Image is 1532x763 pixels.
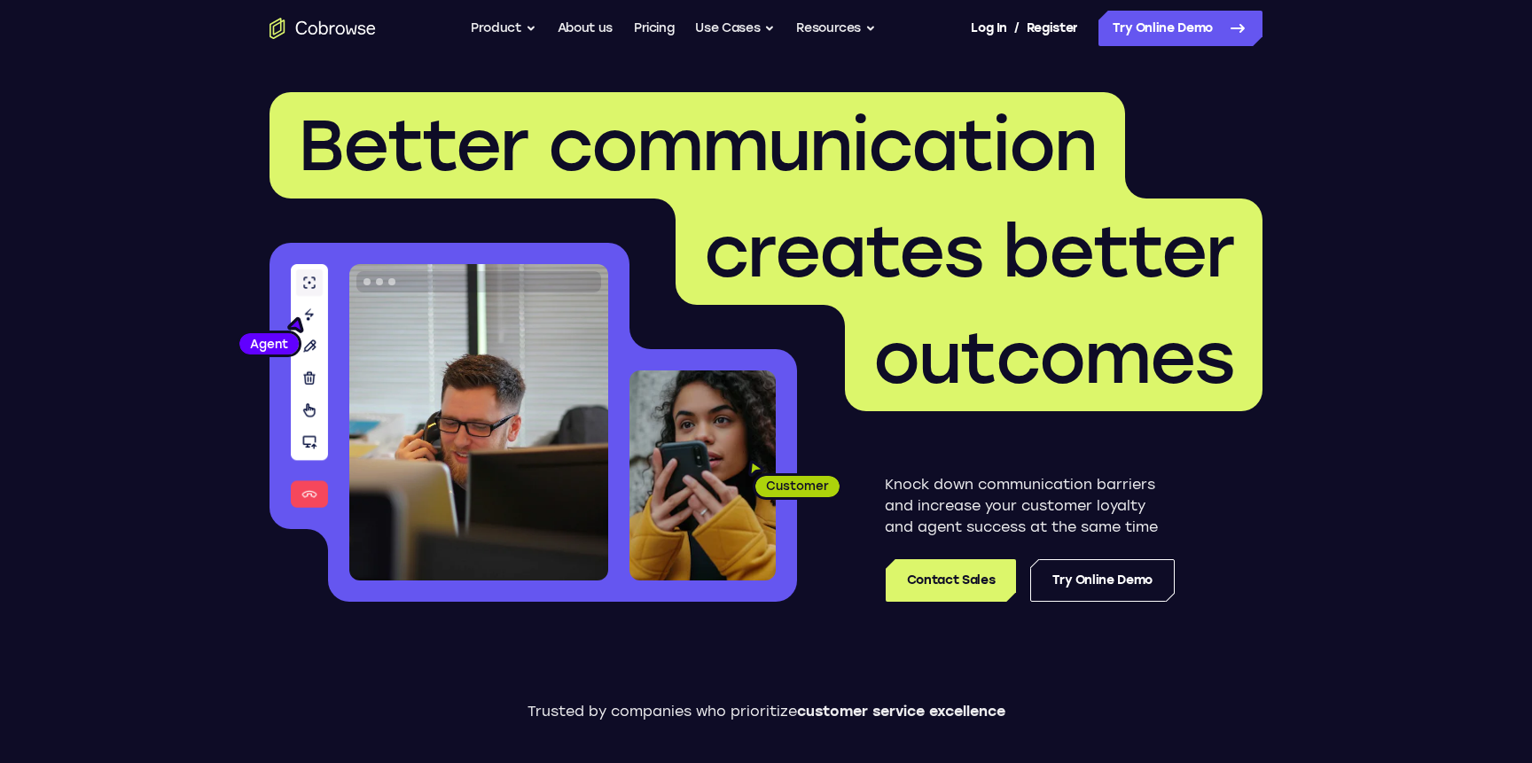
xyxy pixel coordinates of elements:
button: Use Cases [695,11,775,46]
span: Better communication [298,103,1097,188]
p: Knock down communication barriers and increase your customer loyalty and agent success at the sam... [885,474,1175,538]
span: creates better [704,209,1234,294]
img: A customer support agent talking on the phone [349,264,608,580]
a: Try Online Demo [1030,559,1175,602]
a: About us [558,11,613,46]
button: Resources [796,11,876,46]
a: Go to the home page [270,18,376,39]
img: A customer holding their phone [629,370,776,580]
a: Pricing [634,11,675,46]
a: Register [1027,11,1078,46]
a: Contact Sales [886,559,1016,602]
a: Log In [971,11,1006,46]
span: customer service excellence [797,703,1005,720]
span: / [1014,18,1020,39]
span: outcomes [873,315,1234,401]
a: Try Online Demo [1098,11,1262,46]
button: Product [471,11,536,46]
